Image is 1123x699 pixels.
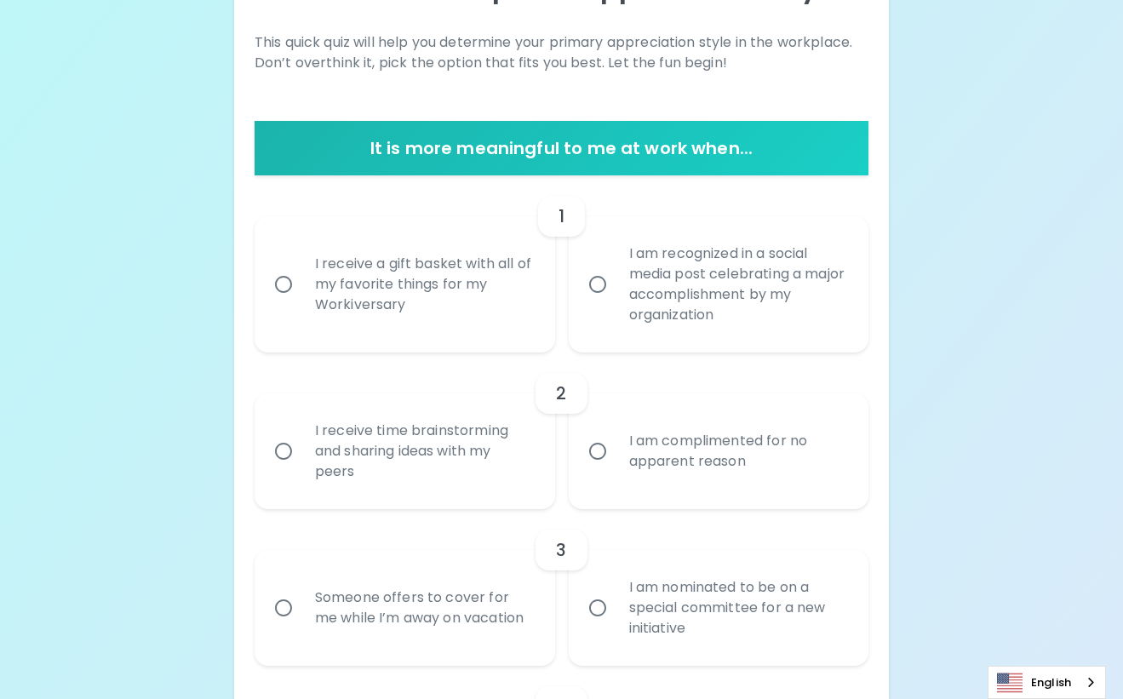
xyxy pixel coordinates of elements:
[556,536,566,564] h6: 3
[255,32,868,73] p: This quick quiz will help you determine your primary appreciation style in the workplace. Don’t o...
[556,380,566,407] h6: 2
[988,666,1106,699] aside: Language selected: English
[988,667,1105,698] a: English
[255,509,868,666] div: choice-group-check
[261,135,862,162] h6: It is more meaningful to me at work when...
[616,223,860,346] div: I am recognized in a social media post celebrating a major accomplishment by my organization
[616,557,860,659] div: I am nominated to be on a special committee for a new initiative
[616,410,860,492] div: I am complimented for no apparent reason
[255,175,868,352] div: choice-group-check
[301,233,546,335] div: I receive a gift basket with all of my favorite things for my Workiversary
[559,203,564,230] h6: 1
[301,400,546,502] div: I receive time brainstorming and sharing ideas with my peers
[988,666,1106,699] div: Language
[301,567,546,649] div: Someone offers to cover for me while I’m away on vacation
[255,352,868,509] div: choice-group-check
